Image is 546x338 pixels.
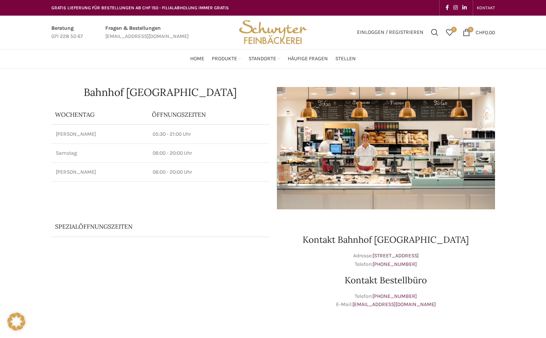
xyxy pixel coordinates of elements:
[442,25,457,40] a: 0
[236,29,309,35] a: Site logo
[352,301,436,308] a: [EMAIL_ADDRESS][DOMAIN_NAME]
[373,261,417,267] a: [PHONE_NUMBER]
[451,3,460,13] a: Instagram social link
[153,149,265,157] p: 06:00 - 20:00 Uhr
[476,29,485,35] span: CHF
[212,51,241,66] a: Produkte
[51,24,83,41] a: Infobox link
[288,51,328,66] a: Häufige Fragen
[443,3,451,13] a: Facebook social link
[277,276,495,285] h2: Kontakt Bestellbüro
[56,168,144,176] p: [PERSON_NAME]
[468,27,473,32] span: 0
[288,55,328,62] span: Häufige Fragen
[51,87,269,97] h1: Bahnhof [GEOGRAPHIC_DATA]
[473,0,499,15] div: Secondary navigation
[249,51,280,66] a: Standorte
[460,3,469,13] a: Linkedin social link
[212,55,237,62] span: Produkte
[459,25,499,40] a: 0 CHF0.00
[477,5,495,10] span: KONTAKT
[105,24,189,41] a: Infobox link
[357,30,424,35] span: Einloggen / Registrieren
[277,252,495,268] p: Adresse: Telefon:
[55,110,144,119] p: Wochentag
[190,55,204,62] span: Home
[335,55,356,62] span: Stellen
[476,29,495,35] bdi: 0.00
[236,16,309,49] img: Bäckerei Schwyter
[477,0,495,15] a: KONTAKT
[249,55,276,62] span: Standorte
[153,131,265,138] p: 05:30 - 21:00 Uhr
[56,131,144,138] p: [PERSON_NAME]
[442,25,457,40] div: Meine Wunschliste
[48,51,499,66] div: Main navigation
[353,25,427,40] a: Einloggen / Registrieren
[55,222,245,231] p: Spezialöffnungszeiten
[56,149,144,157] p: Samstag
[277,235,495,244] h2: Kontakt Bahnhof [GEOGRAPHIC_DATA]
[152,110,266,119] p: ÖFFNUNGSZEITEN
[373,293,417,299] a: [PHONE_NUMBER]
[373,252,419,259] a: [STREET_ADDRESS]
[335,51,356,66] a: Stellen
[51,5,229,10] span: GRATIS LIEFERUNG FÜR BESTELLUNGEN AB CHF 150 - FILIALABHOLUNG IMMER GRATIS
[427,25,442,40] a: Suchen
[190,51,204,66] a: Home
[277,292,495,309] p: Telefon: E-Mail:
[451,27,457,32] span: 0
[153,168,265,176] p: 06:00 - 20:00 Uhr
